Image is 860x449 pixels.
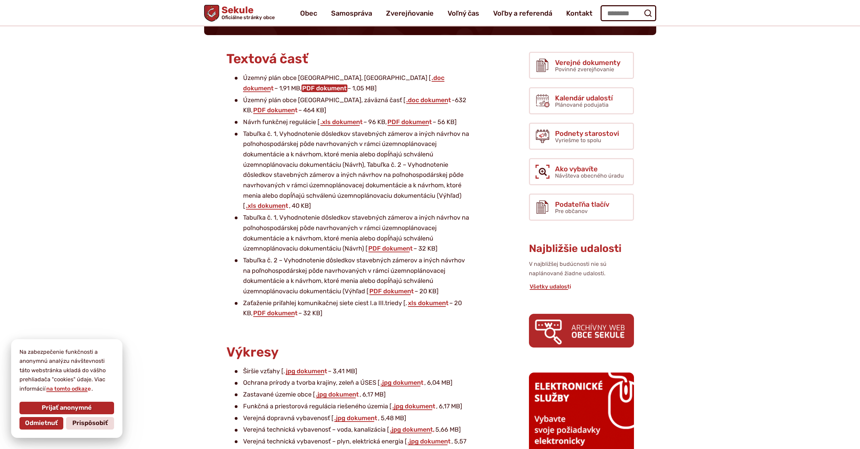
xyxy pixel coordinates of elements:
[19,348,114,393] p: Na zabezpečenie funkčnosti a anonymnú analýzu návštevnosti táto webstránka ukladá do vášho prehli...
[407,438,451,445] a: .jpg dokument
[566,3,593,23] a: Kontakt
[226,344,279,360] span: Výkresy
[555,66,614,73] span: Povinné zverejňovanie
[405,96,452,104] a: .doc dokument
[529,283,572,290] a: Všetky udalosti
[387,118,433,126] a: PDF dokument
[331,3,372,23] a: Samospráva
[529,123,634,150] a: Podnety starostovi Vyriešme to spolu
[235,255,473,297] li: Tabuľka č. 2 – Vyhodnotenie dôsledkov stavebných zámerov a iných návrhov na poľnohospodárskej pôd...
[555,59,620,66] span: Verejné dokumenty
[407,299,449,307] a: xls dokument
[555,130,619,137] span: Podnety starostovi
[252,309,298,317] a: PDF dokument
[555,101,609,108] span: Plánované podujatia
[333,414,378,422] a: .jpg dokument
[555,208,588,214] span: Pre občanov
[235,298,473,319] li: Zaťaženie priľahlej komunikačnej siete ciest I.a III.triedy [. – 20 KB, – 32 KB]
[285,367,328,375] a: jpg dokument
[448,3,479,23] a: Voľný čas
[25,419,58,427] span: Odmietnuť
[493,3,552,23] a: Voľby a referendá
[555,137,601,144] span: Vyriešme to spolu
[235,401,473,412] li: Funkčná a priestorová regulácia riešeného územia [ , 6,17 MB]
[204,5,275,22] a: Logo Sekule, prejsť na domovskú stránku.
[235,213,473,254] li: Tabuľka č. 1, Vyhodnotenie dôsledkov stavebných zámerov a iných návrhov na poľnohospodárskej pôde...
[72,419,108,427] span: Prispôsobiť
[529,243,634,254] h3: Najbližšie udalosti
[555,165,624,173] span: Ako vybavíte
[235,413,473,424] li: Verejná dopravná vybavenosť [ , 5,48 MB]
[389,426,435,433] a: .jpg dokument,
[386,3,434,23] a: Zverejňovanie
[302,84,347,92] a: PDF dokument
[235,390,473,400] li: Zastavané územie obce [ , 6,17 MB]
[235,95,473,116] li: Územný plán obce [GEOGRAPHIC_DATA], záväzná časť [ -632 KB, – 464 KB]
[555,94,613,102] span: Kalendár udalostí
[46,385,91,392] a: na tomto odkaze
[235,425,473,435] li: Verejná technická vybavenosť – voda, kanalizácia [ 5,66 MB]
[226,51,308,67] span: Textová časť
[245,202,289,210] a: .xls dokument
[235,378,473,388] li: Ochrana prírody a tvorba krajiny, zeleň a ÚSES [ , 6,04 MB]
[320,118,363,126] a: .xls dokument
[243,74,444,92] a: .doc dokument
[529,260,634,278] p: V najbližšej budúcnosti nie sú naplánované žiadne udalosti.
[315,391,360,398] a: .jpg dokument
[529,158,634,185] a: Ako vybavíte Návšteva obecného úradu
[368,245,413,252] a: PDF dokument
[66,417,114,430] button: Prispôsobiť
[300,3,317,23] a: Obec
[219,6,275,20] span: Sekule
[19,417,63,430] button: Odmietnuť
[369,287,415,295] a: PDF dokument
[204,5,219,22] img: Prejsť na domovskú stránku
[555,172,624,179] span: Návšteva obecného úradu
[19,402,114,414] button: Prijať anonymné
[221,15,275,20] span: Oficiálne stránky obce
[529,314,634,348] img: archiv.png
[529,87,634,114] a: Kalendár udalostí Plánované podujatia
[529,194,634,221] a: Podateľňa tlačív Pre občanov
[235,117,473,128] li: Návrh funkčnej regulácie [ – 96 KB, – 56 KB]
[235,366,473,377] li: Širšie vzťahy [. – 3,41 MB]
[235,129,473,212] li: Tabuľka č. 1, Vyhodnotenie dôsledkov stavebných zámerov a iných návrhov na poľnohospodárskej pôde...
[252,106,298,114] a: PDF dokument
[380,379,424,386] a: .jpg dokument
[555,201,609,208] span: Podateľňa tlačív
[529,52,634,79] a: Verejné dokumenty Povinné zverejňovanie
[235,73,473,93] li: Územný plán obce [GEOGRAPHIC_DATA], [GEOGRAPHIC_DATA] [ – 1,91 MB, – 1,05 MB]
[42,404,92,412] span: Prijať anonymné
[392,402,436,410] a: .jpg dokument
